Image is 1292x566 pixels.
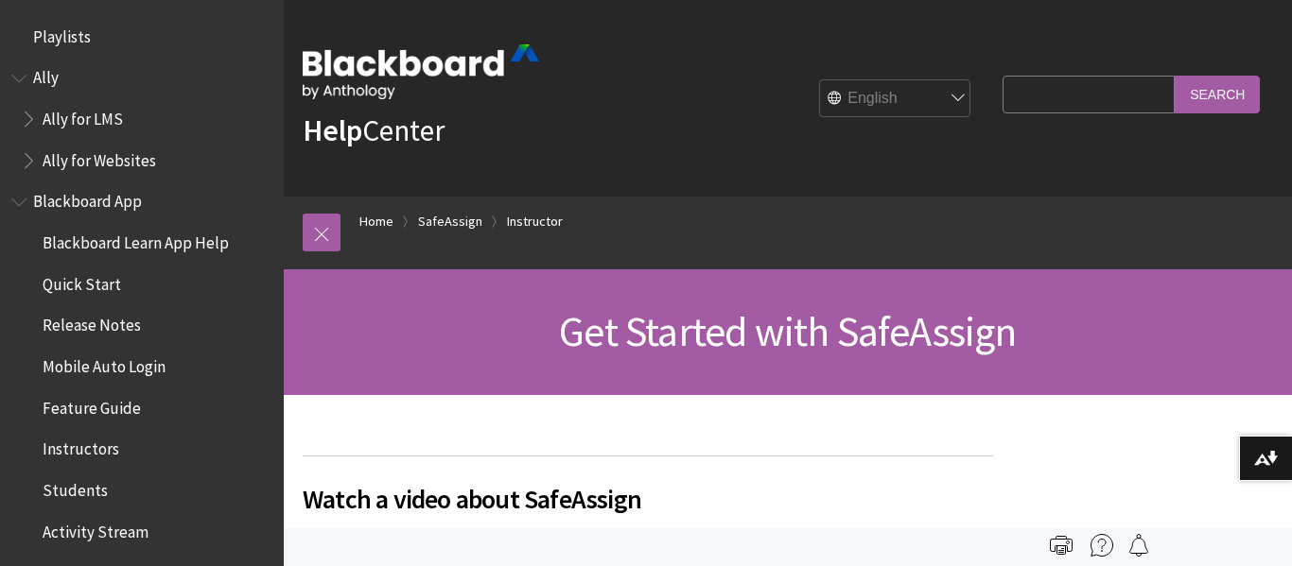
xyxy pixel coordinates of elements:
input: Search [1175,76,1260,112]
span: Ally [33,62,59,88]
nav: Book outline for Playlists [11,21,272,53]
span: Release Notes [43,310,141,335]
span: Ally for Websites [43,145,156,170]
span: Activity Stream [43,516,148,541]
span: Blackboard Learn App Help [43,227,229,252]
span: Feature Guide [43,392,141,418]
span: Watch a video about SafeAssign [303,479,993,519]
img: More help [1091,534,1113,557]
a: SafeAssign [418,210,482,233]
span: Get Started with SafeAssign [559,305,1016,357]
span: Ally for LMS [43,103,123,129]
img: Blackboard by Anthology [303,44,539,99]
a: HelpCenter [303,111,445,149]
span: Instructors [43,434,119,459]
span: Quick Start [43,268,121,294]
span: Playlists [33,21,91,46]
nav: Book outline for Anthology Ally Help [11,62,272,177]
img: Follow this page [1127,534,1150,557]
strong: Help [303,111,362,149]
span: Mobile Auto Login [43,351,166,376]
img: Print [1050,534,1073,557]
select: Site Language Selector [820,80,971,118]
a: Instructor [507,210,563,233]
span: Students [43,474,108,500]
a: Home [359,210,393,233]
span: Blackboard App [33,186,142,212]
